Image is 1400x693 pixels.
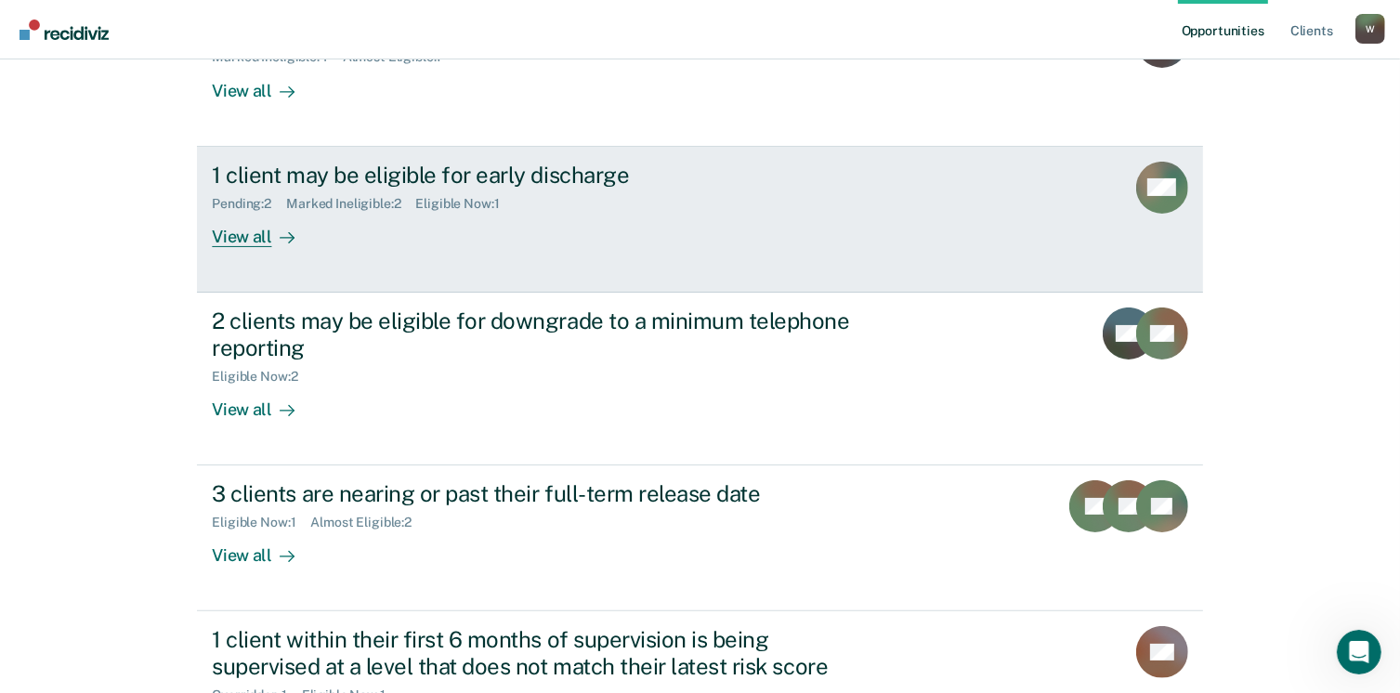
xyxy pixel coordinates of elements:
div: 3 clients are nearing or past their full-term release date [212,480,864,507]
div: 1 client within their first 6 months of supervision is being supervised at a level that does not ... [212,626,864,680]
a: 1 client may be eligible for early dischargePending:2Marked Ineligible:2Eligible Now:1View all [197,147,1202,293]
div: View all [212,65,316,101]
div: Eligible Now : 1 [212,515,310,530]
a: 2 clients may be eligible for downgrade to a minimum telephone reportingEligible Now:2View all [197,293,1202,465]
a: 3 clients are nearing or past their full-term release dateEligible Now:1Almost Eligible:2View all [197,465,1202,611]
div: 2 clients may be eligible for downgrade to a minimum telephone reporting [212,307,864,361]
button: Profile dropdown button [1355,14,1385,44]
div: View all [212,530,316,567]
div: 1 client may be eligible for early discharge [212,162,864,189]
div: View all [212,384,316,420]
div: Pending : 2 [212,196,286,212]
div: Almost Eligible : 2 [310,515,426,530]
div: Marked Ineligible : 2 [286,196,415,212]
div: Eligible Now : 1 [416,196,515,212]
img: Recidiviz [20,20,109,40]
div: W [1355,14,1385,44]
iframe: Intercom live chat [1337,630,1381,674]
div: View all [212,211,316,247]
div: Eligible Now : 2 [212,369,312,385]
